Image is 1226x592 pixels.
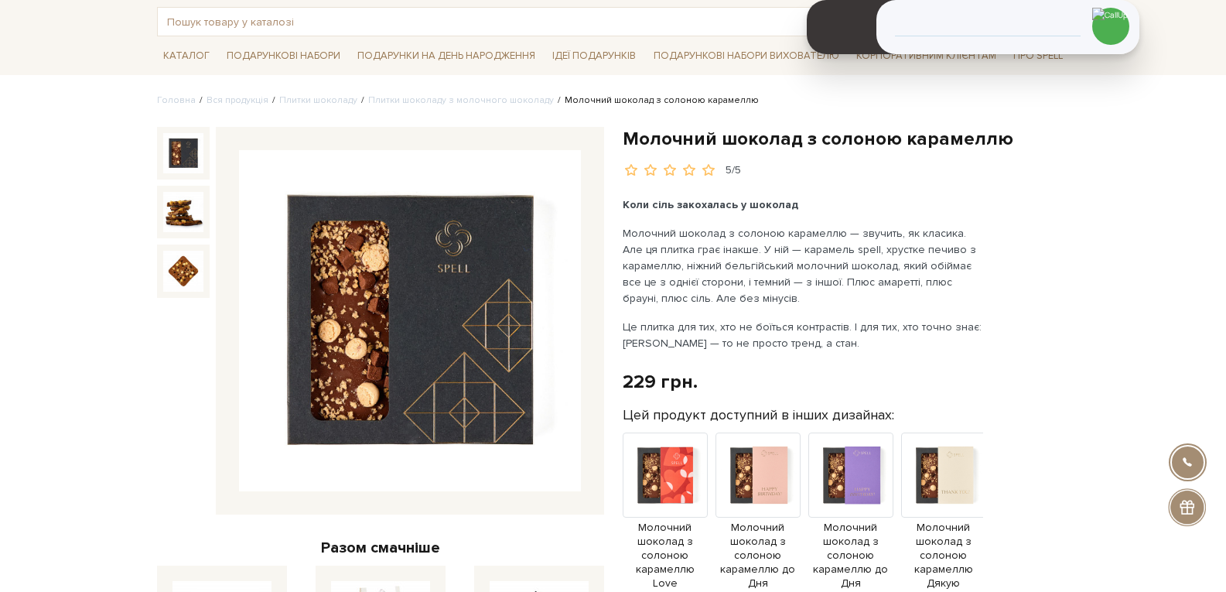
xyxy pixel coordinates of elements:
[726,163,741,178] div: 5/5
[623,319,985,351] p: Це плитка для тих, хто не боїться контрастів. І для тих, хто точно знає: [PERSON_NAME] — то не пр...
[901,467,986,591] a: Молочний шоколад з солоною карамеллю Дякую
[623,467,708,591] a: Молочний шоколад з солоною карамеллю Love
[647,43,845,69] a: Подарункові набори вихователю
[623,198,798,211] b: Коли сіль закохалась у шоколад
[368,94,554,106] a: Плитки шоколаду з молочного шоколаду
[623,127,1070,151] h1: Молочний шоколад з солоною карамеллю
[901,433,986,518] img: Продукт
[158,8,1033,36] input: Пошук товару у каталозі
[157,44,216,68] a: Каталог
[157,538,604,558] div: Разом смачніше
[163,133,203,173] img: Молочний шоколад з солоною карамеллю
[279,94,357,106] a: Плитки шоколаду
[351,44,541,68] a: Подарунки на День народження
[220,44,347,68] a: Подарункові набори
[546,44,642,68] a: Ідеї подарунків
[715,433,801,518] img: Продукт
[207,94,268,106] a: Вся продукція
[163,251,203,291] img: Молочний шоколад з солоною карамеллю
[157,94,196,106] a: Головна
[623,225,985,306] p: Молочний шоколад з солоною карамеллю — звучить, як класика. Але ця плитка грає інакше. У ній — ка...
[623,370,698,394] div: 229 грн.
[901,521,986,591] span: Молочний шоколад з солоною карамеллю Дякую
[623,433,708,518] img: Продукт
[850,43,1002,69] a: Корпоративним клієнтам
[623,521,708,591] span: Молочний шоколад з солоною карамеллю Love
[239,150,581,492] img: Молочний шоколад з солоною карамеллю
[623,406,894,424] label: Цей продукт доступний в інших дизайнах:
[1007,44,1069,68] a: Про Spell
[163,192,203,232] img: Молочний шоколад з солоною карамеллю
[808,433,893,518] img: Продукт
[554,94,759,108] li: Молочний шоколад з солоною карамеллю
